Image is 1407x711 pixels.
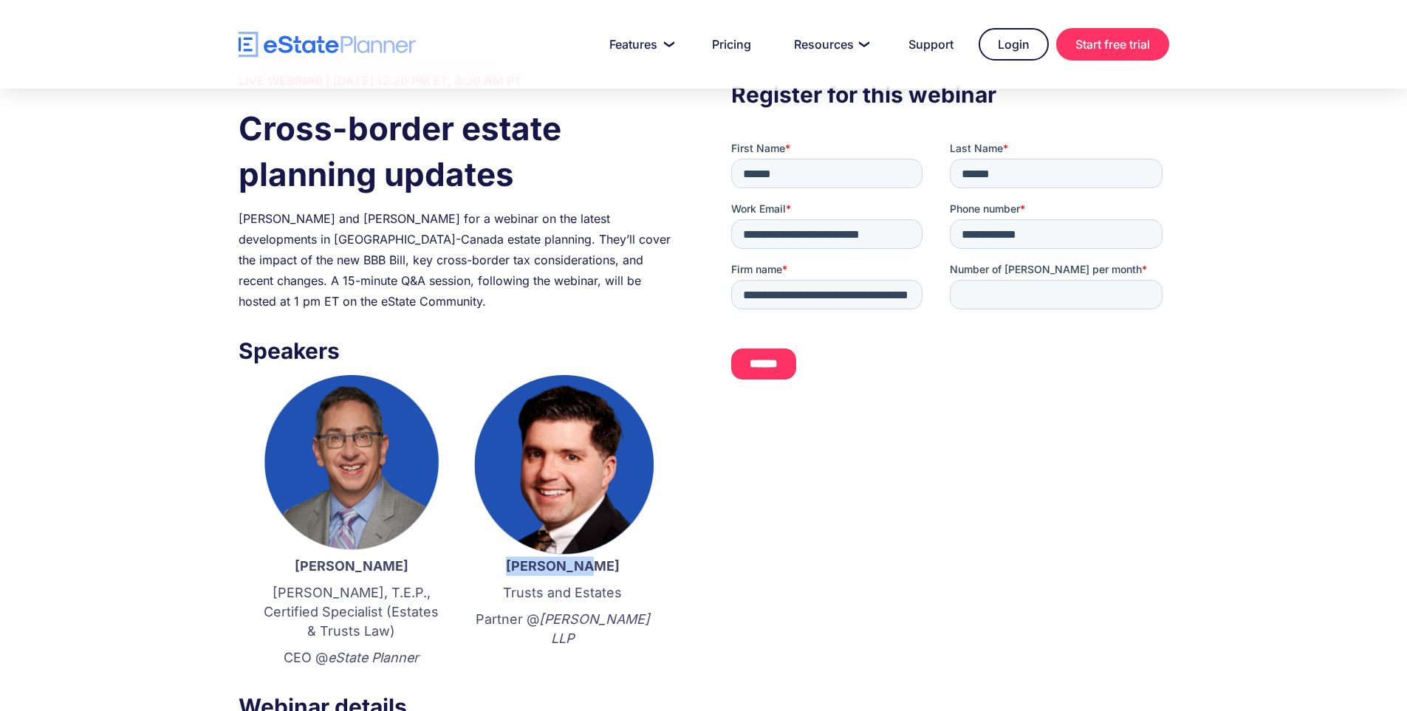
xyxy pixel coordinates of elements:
strong: [PERSON_NAME] [295,558,408,574]
a: Resources [776,30,883,59]
em: [PERSON_NAME] LLP [539,611,650,646]
p: [PERSON_NAME], T.E.P., Certified Specialist (Estates & Trusts Law) [261,583,442,641]
p: CEO @ [261,648,442,667]
p: Trusts and Estates [472,583,654,602]
a: home [239,32,416,58]
h3: Register for this webinar [731,78,1168,111]
p: ‍ [472,656,654,675]
iframe: Form 0 [731,141,1168,392]
a: Features [592,30,687,59]
a: Support [891,30,971,59]
em: eState Planner [328,650,419,665]
a: Pricing [694,30,769,59]
div: [PERSON_NAME] and [PERSON_NAME] for a webinar on the latest developments in [GEOGRAPHIC_DATA]-Can... [239,208,676,312]
p: Partner @ [472,610,654,648]
h3: Speakers [239,334,676,368]
h1: Cross-border estate planning updates [239,106,676,197]
a: Login [979,28,1049,61]
strong: [PERSON_NAME] [506,558,620,574]
a: Start free trial [1056,28,1169,61]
